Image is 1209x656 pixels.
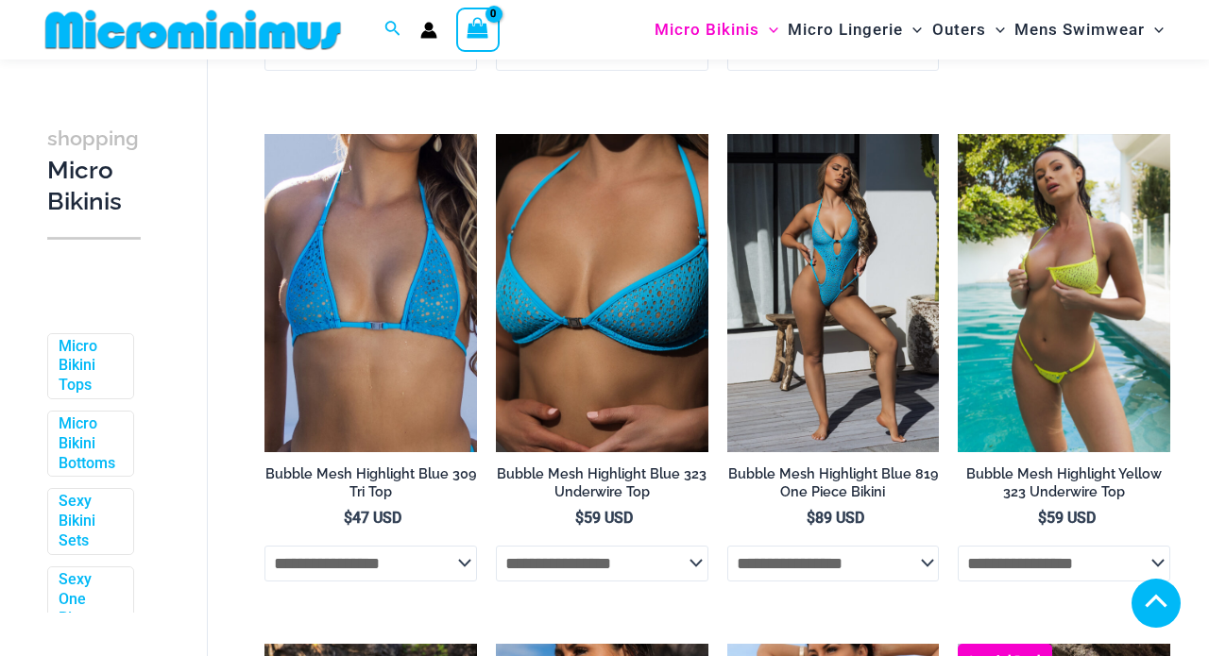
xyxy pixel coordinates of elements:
span: $ [1038,509,1047,527]
img: Bubble Mesh Highlight Yellow 323 Underwire Top 469 Thong 02 [958,134,1170,452]
span: Micro Lingerie [788,6,903,54]
bdi: 47 USD [344,509,401,527]
a: Micro LingerieMenu ToggleMenu Toggle [783,6,927,54]
span: $ [575,509,584,527]
bdi: 59 USD [575,509,633,527]
span: $ [344,509,352,527]
a: OutersMenu ToggleMenu Toggle [928,6,1010,54]
a: Bubble Mesh Highlight Blue 323 Underwire Top 01Bubble Mesh Highlight Blue 323 Underwire Top 421 M... [496,134,708,452]
nav: Site Navigation [647,3,1171,57]
span: $ [807,509,815,527]
img: Bubble Mesh Highlight Blue 819 One Piece 01 [727,134,940,452]
img: Bubble Mesh Highlight Blue 309 Tri Top 4 [264,134,477,452]
a: Mens SwimwearMenu ToggleMenu Toggle [1010,6,1168,54]
span: Menu Toggle [759,6,778,54]
a: Bubble Mesh Highlight Yellow 323 Underwire Top 01Bubble Mesh Highlight Yellow 323 Underwire Top 4... [958,134,1170,452]
bdi: 59 USD [1038,509,1096,527]
a: Search icon link [384,18,401,42]
img: Bubble Mesh Highlight Blue 323 Underwire Top 01 [496,134,708,452]
h2: Bubble Mesh Highlight Blue 309 Tri Top [264,465,477,500]
bdi: 89 USD [807,509,864,527]
span: Menu Toggle [903,6,922,54]
img: MM SHOP LOGO FLAT [38,8,349,51]
span: shopping [47,126,139,150]
a: Sexy Bikini Sets [59,493,119,551]
a: Bubble Mesh Highlight Blue 819 One Piece 01Bubble Mesh Highlight Blue 819 One Piece 03Bubble Mesh... [727,134,940,452]
a: Bubble Mesh Highlight Blue 819 One Piece Bikini [727,465,940,508]
a: Bubble Mesh Highlight Blue 323 Underwire Top [496,465,708,508]
h2: Bubble Mesh Highlight Blue 323 Underwire Top [496,465,708,500]
a: Bubble Mesh Highlight Yellow 323 Underwire Top [958,465,1170,508]
a: Bubble Mesh Highlight Blue 309 Tri Top [264,465,477,508]
a: Micro BikinisMenu ToggleMenu Toggle [650,6,783,54]
a: Account icon link [420,22,437,39]
h2: Bubble Mesh Highlight Blue 819 One Piece Bikini [727,465,940,500]
span: Outers [932,6,986,54]
a: Bubble Mesh Highlight Blue 309 Tri Top 4Bubble Mesh Highlight Blue 309 Tri Top 469 Thong 04Bubble... [264,134,477,452]
a: Micro Bikini Tops [59,337,119,395]
a: View Shopping Cart, empty [456,8,500,51]
span: Menu Toggle [1145,6,1164,54]
span: Menu Toggle [986,6,1005,54]
h2: Bubble Mesh Highlight Yellow 323 Underwire Top [958,465,1170,500]
a: Micro Bikini Bottoms [59,414,119,473]
span: Micro Bikinis [655,6,759,54]
h3: Micro Bikinis [47,122,141,218]
span: Mens Swimwear [1014,6,1145,54]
